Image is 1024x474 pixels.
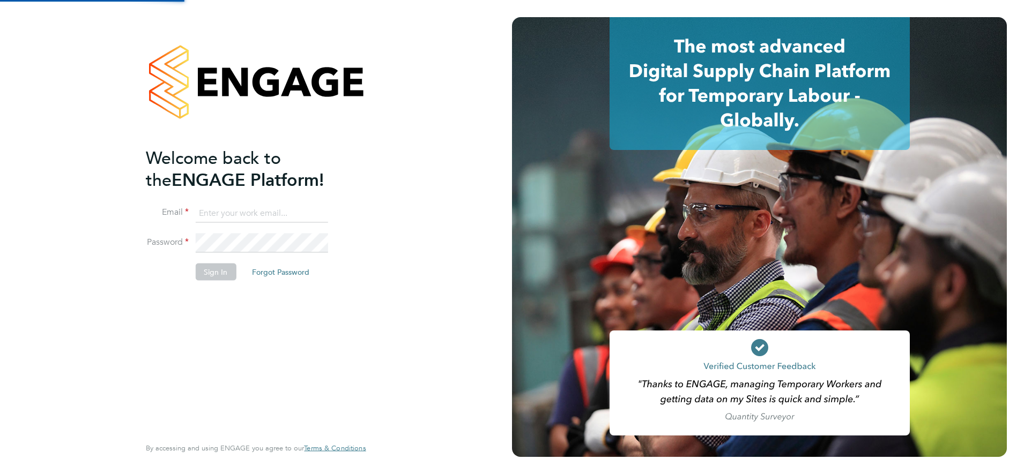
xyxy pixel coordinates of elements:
label: Email [146,207,189,218]
button: Forgot Password [243,264,318,281]
a: Terms & Conditions [304,444,366,453]
span: By accessing and using ENGAGE you agree to our [146,443,366,453]
input: Enter your work email... [195,204,328,223]
label: Password [146,237,189,248]
span: Welcome back to the [146,147,281,190]
button: Sign In [195,264,236,281]
h2: ENGAGE Platform! [146,147,355,191]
